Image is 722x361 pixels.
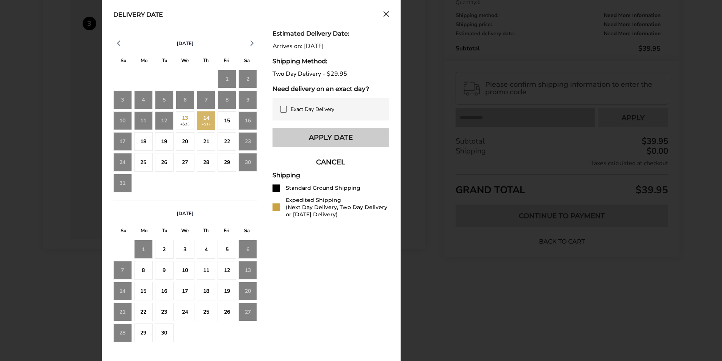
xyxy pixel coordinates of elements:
div: M [134,226,154,238]
div: M [134,56,154,67]
div: Standard Ground Shipping [286,184,360,192]
span: [DATE] [177,210,194,217]
div: Need delivery on an exact day? [273,85,389,92]
div: T [196,56,216,67]
button: CANCEL [273,153,389,172]
div: Shipping [273,172,389,179]
div: T [154,226,175,238]
div: S [113,226,134,238]
div: Delivery Date [113,11,163,19]
button: Apply Date [273,128,389,147]
div: W [175,226,195,238]
div: Two Day Delivery - $29.95 [273,70,389,78]
div: W [175,56,195,67]
div: Shipping Method: [273,58,389,65]
div: Arrives on: [DATE] [273,43,389,50]
div: S [236,56,257,67]
div: Expedited Shipping (Next Day Delivery, Two Day Delivery or [DATE] Delivery) [286,197,389,218]
span: Exact Day Delivery [291,106,334,113]
div: T [154,56,175,67]
div: T [196,226,216,238]
button: Close calendar [383,11,389,19]
div: F [216,226,236,238]
button: [DATE] [174,210,197,217]
span: [DATE] [177,40,194,47]
div: S [113,56,134,67]
div: S [236,226,257,238]
div: F [216,56,236,67]
div: Estimated Delivery Date: [273,30,389,37]
button: [DATE] [174,40,197,47]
